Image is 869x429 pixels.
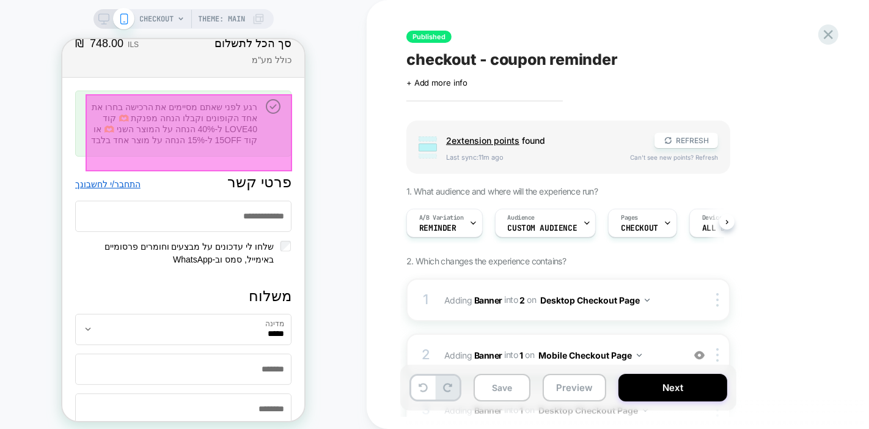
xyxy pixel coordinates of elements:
[621,224,658,233] span: CHECKOUT
[406,31,452,43] span: Published
[543,374,606,401] button: Preview
[630,154,718,161] span: Can't see new points? Refresh
[13,201,218,227] label: שלחו לי עדכונים על מבצעים וחומרים פרסומיים באימייל, סמס וב-WhatsApp
[444,294,502,305] span: Adding
[540,291,650,309] button: Desktop Checkout Page
[654,133,718,148] button: REFRESH
[419,224,457,233] span: Reminder
[13,139,78,152] a: התחבר/י לחשבונך
[419,214,464,222] span: A/B Variation
[474,349,502,360] b: Banner
[446,135,642,146] span: found
[716,348,719,362] img: close
[24,62,195,107] h1: רגע לפני שאתם מסיימים את הרכישה בחרו את אחד הקופונים וקבלו הנחה מפנקת 🫶 קוד LOVE40 ל-40% הנחה על ...
[444,349,502,360] span: Adding
[716,293,719,307] img: close
[527,292,537,307] span: on
[406,256,566,266] span: 2. Which changes the experience contains?
[406,50,618,69] span: checkout - coupon reminder
[406,78,468,88] span: + Add more info
[702,224,753,233] span: ALL DEVICES
[637,354,642,357] img: down arrow
[420,288,432,312] div: 1
[508,224,577,233] span: Custom Audience
[474,294,502,305] b: Banner
[508,214,535,222] span: Audience
[13,247,229,266] h2: משלוח
[189,16,229,26] span: כולל מע"מ
[621,214,638,222] span: Pages
[645,299,650,302] img: down arrow
[420,343,432,367] div: 2
[504,294,518,305] span: INTO
[406,186,598,196] span: 1. What audience and where will the experience run?
[446,153,618,162] span: Last sync: 11m ago
[618,374,727,401] button: Next
[140,9,174,29] span: CHECKOUT
[65,1,76,10] span: ILS
[165,133,229,152] h2: פרטי קשר
[520,349,524,360] span: 1
[520,294,526,305] span: 2
[474,374,530,401] button: Save
[504,349,518,360] span: INTO
[526,347,535,362] span: on
[702,214,726,222] span: Devices
[538,346,642,364] button: Mobile Checkout Page
[199,9,246,29] span: Theme: MAIN
[694,350,705,360] img: crossed eye
[446,135,519,146] span: 2 extension point s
